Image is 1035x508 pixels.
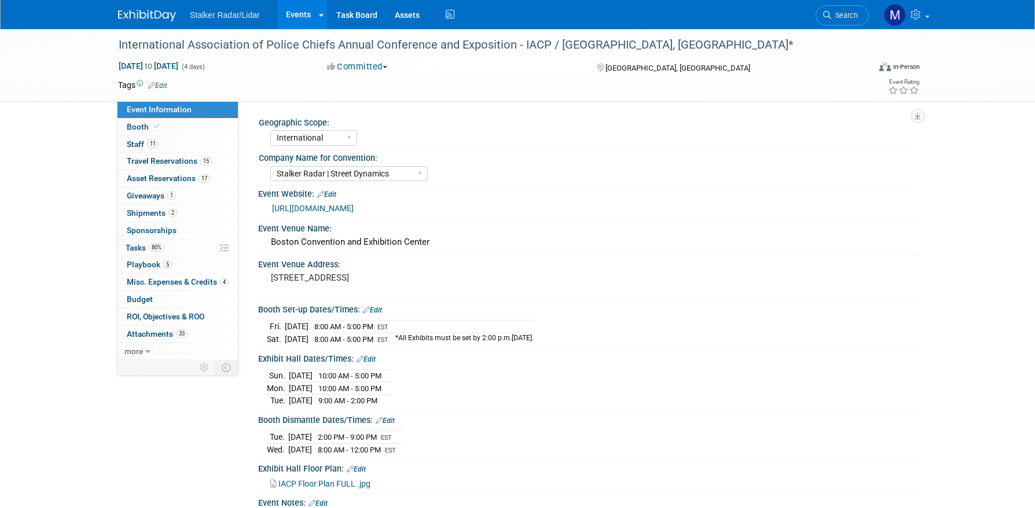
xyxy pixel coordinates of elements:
td: [DATE] [288,431,312,444]
span: more [124,347,143,356]
span: Stalker Radar/Lidar [190,10,260,20]
div: Event Format [801,60,920,78]
td: Tags [118,79,167,91]
span: Asset Reservations [127,174,210,183]
a: Edit [148,82,167,90]
span: [GEOGRAPHIC_DATA], [GEOGRAPHIC_DATA] [605,64,750,72]
a: ROI, Objectives & ROO [118,308,238,325]
td: [DATE] [289,382,313,395]
span: Budget [127,295,153,304]
span: 15 [200,157,212,165]
div: In-Person [893,62,920,71]
a: Edit [376,417,395,425]
a: Shipments2 [118,205,238,222]
span: IACP Floor Plan FULL .jpg [278,479,370,488]
span: Event Information [127,105,192,114]
a: Travel Reservations15 [118,153,238,170]
span: 11 [147,139,159,148]
img: Format-Inperson.png [879,62,891,71]
a: Attachments33 [118,326,238,343]
pre: [STREET_ADDRESS] [271,273,520,283]
a: Tasks80% [118,240,238,256]
a: Event Information [118,101,238,118]
a: Edit [357,355,376,363]
a: Playbook5 [118,256,238,273]
span: 8:00 AM - 5:00 PM [314,322,373,331]
span: Playbook [127,260,172,269]
a: Budget [118,291,238,308]
i: Booth reservation complete [154,123,160,130]
a: Misc. Expenses & Credits4 [118,274,238,290]
span: to [143,61,154,71]
span: Staff [127,139,159,149]
td: *All Exhibits must be set by 2:00 p.m.[DATE]. [388,333,534,345]
div: Boston Convention and Exhibition Center [267,233,908,251]
span: Attachments [127,329,188,338]
span: Tasks [126,243,164,252]
span: 2:00 PM - 9:00 PM [318,433,377,441]
td: Wed. [267,443,288,455]
a: more [118,343,238,360]
span: 1 [167,191,176,200]
td: [DATE] [285,321,309,333]
td: Toggle Event Tabs [215,360,238,375]
span: 4 [220,278,229,286]
td: Sun. [267,370,289,382]
span: 80% [149,243,164,252]
a: Edit [347,465,366,473]
a: Edit [309,499,328,507]
div: Exhibit Hall Dates/Times: [258,350,917,365]
span: 10:00 AM - 5:00 PM [318,384,381,393]
a: Booth [118,119,238,135]
div: Booth Set-up Dates/Times: [258,301,917,316]
td: Mon. [267,382,289,395]
a: Edit [317,190,336,198]
div: International Association of Police Chiefs Annual Conference and Exposition - IACP / [GEOGRAPHIC_... [115,35,852,56]
span: 5 [163,260,172,269]
span: 33 [176,329,188,338]
span: ROI, Objectives & ROO [127,312,204,321]
div: Company Name for Convention: [259,149,912,164]
td: [DATE] [289,370,313,382]
span: Search [831,11,858,20]
span: Misc. Expenses & Credits [127,277,229,286]
span: 10:00 AM - 5:00 PM [318,371,381,380]
span: EST [377,336,388,344]
a: Staff11 [118,136,238,153]
img: Mark LaChapelle [884,4,906,26]
span: 17 [199,174,210,183]
span: 8:00 AM - 12:00 PM [318,446,381,454]
span: 2 [168,208,177,217]
span: EST [381,434,392,441]
td: [DATE] [289,395,313,407]
a: Giveaways1 [118,187,238,204]
div: Event Venue Name: [258,220,917,234]
td: Tue. [267,431,288,444]
button: Committed [323,61,392,73]
td: Sat. [267,333,285,345]
span: Sponsorships [127,226,177,235]
td: [DATE] [288,443,312,455]
div: Exhibit Hall Floor Plan: [258,460,917,475]
span: (4 days) [181,63,205,71]
span: Shipments [127,208,177,218]
div: Event Website: [258,185,917,200]
div: Event Rating [888,79,919,85]
a: Search [816,5,869,25]
span: EST [385,447,396,454]
div: Booth Dismantle Dates/Times: [258,411,917,426]
span: 8:00 AM - 5:00 PM [314,335,373,344]
a: [URL][DOMAIN_NAME] [272,204,354,213]
span: EST [377,323,388,331]
span: Booth [127,122,162,131]
a: IACP Floor Plan FULL .jpg [270,479,370,488]
td: Fri. [267,321,285,333]
a: Sponsorships [118,222,238,239]
div: Event Venue Address: [258,256,917,270]
div: Geographic Scope: [259,114,912,128]
a: Asset Reservations17 [118,170,238,187]
td: Tue. [267,395,289,407]
span: Giveaways [127,191,176,200]
img: ExhibitDay [118,10,176,21]
td: Personalize Event Tab Strip [194,360,215,375]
